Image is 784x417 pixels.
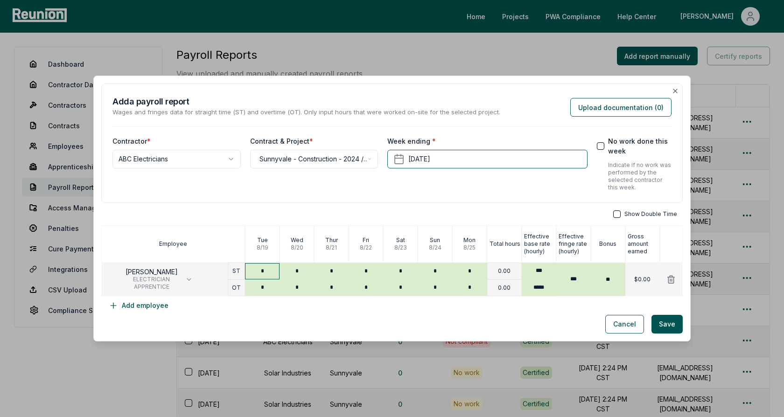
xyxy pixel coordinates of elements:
[608,136,672,156] label: No work done this week
[624,210,677,218] span: Show Double Time
[559,233,590,255] p: Effective fringe rate (hourly)
[498,267,511,275] p: 0.00
[605,315,644,334] button: Cancel
[325,236,338,244] p: Thur
[490,240,520,248] p: Total hours
[651,315,683,334] button: Save
[628,233,659,255] p: Gross amount earned
[463,244,476,251] p: 8 / 25
[599,240,616,248] p: Bonus
[463,236,476,244] p: Mon
[634,276,651,283] p: $0.00
[257,236,268,244] p: Tue
[291,244,303,251] p: 8 / 20
[112,108,500,117] p: Wages and fringes data for straight time (ST) and overtime (OT). Only input hours that were worke...
[232,267,240,275] p: ST
[524,233,556,255] p: Effective base rate (hourly)
[387,150,587,168] button: [DATE]
[101,296,176,315] button: Add employee
[360,244,372,251] p: 8 / 22
[498,284,511,292] p: 0.00
[291,236,303,244] p: Wed
[250,136,313,146] label: Contract & Project
[126,268,178,276] p: [PERSON_NAME]
[232,284,241,292] p: OT
[126,283,178,291] span: APPRENTICE
[429,244,441,251] p: 8 / 24
[387,136,436,146] label: Week ending
[570,98,672,117] button: Upload documentation (0)
[112,95,500,108] h2: Add a payroll report
[112,136,151,146] label: Contractor
[126,276,178,283] span: ELECTRICIAN
[326,244,337,251] p: 8 / 21
[394,244,407,251] p: 8 / 23
[396,236,405,244] p: Sat
[430,236,440,244] p: Sun
[257,244,268,251] p: 8 / 19
[608,161,672,191] p: Indicate if no work was performed by the selected contractor this week.
[159,240,187,248] p: Employee
[363,236,369,244] p: Fri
